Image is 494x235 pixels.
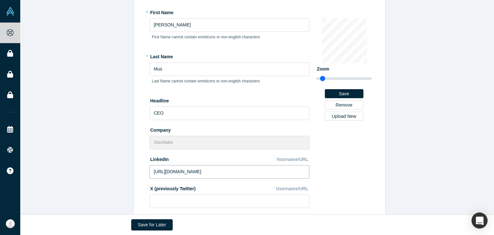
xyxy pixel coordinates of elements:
img: Abdullayev Muslim's Account [6,219,15,228]
p: First Name cannot contain emoticons or non-english characters [152,34,307,40]
label: Zoom [316,63,372,72]
img: Alchemist Vault Logo [6,7,15,16]
button: Save for Later [131,219,173,230]
button: Save [325,89,363,98]
label: LinkedIn [150,154,169,163]
label: Company [150,125,309,134]
div: Upload New [329,114,359,118]
label: First Name [150,7,309,16]
label: X (previously Twitter) [150,183,196,192]
label: Last Name [150,51,309,60]
p: Last Name cannot contain emoticons or non-english characters [152,78,307,84]
button: Remove [325,100,363,109]
label: Headline [150,95,309,104]
div: Yourname/URL [276,212,310,224]
label: Wellfound (previously AngelList) [150,212,220,221]
div: Username/URL [276,183,309,194]
input: Partner, CEO [150,107,309,120]
div: Yourname/URL [276,154,310,165]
